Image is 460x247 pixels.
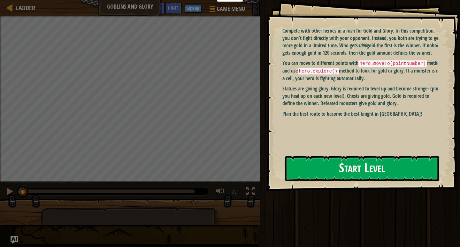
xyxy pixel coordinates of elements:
[285,156,439,181] button: Start Level
[185,5,201,12] button: Sign Up
[151,5,162,11] span: Ask AI
[358,42,367,49] em: 1000
[168,5,179,11] span: Hints
[148,3,165,14] button: Ask AI
[13,4,35,12] a: Ladder
[282,85,442,107] p: Statues are giving glory. Glory is required to level up and become stronger (plus, you heal up on...
[244,186,257,199] button: Toggle fullscreen
[358,60,427,67] code: hero.moveTo(pointNumber)
[3,186,16,199] button: Ctrl + P: Pause
[282,59,442,82] p: You can move to different points with method and use method to look for gold or glory. If a monst...
[16,4,35,12] span: Ladder
[11,236,18,244] button: Ask AI
[231,187,238,196] span: ♫
[204,3,249,18] button: Game Menu
[282,27,442,56] p: Compete with other heroes in a rush for Gold and Glory. In this competition, you don't fight dire...
[217,5,245,13] span: Game Menu
[282,110,442,118] p: Plan the best route to become the best knight in [GEOGRAPHIC_DATA]!
[214,186,227,199] button: Adjust volume
[230,186,241,199] button: ♫
[298,68,339,74] code: hero.explore()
